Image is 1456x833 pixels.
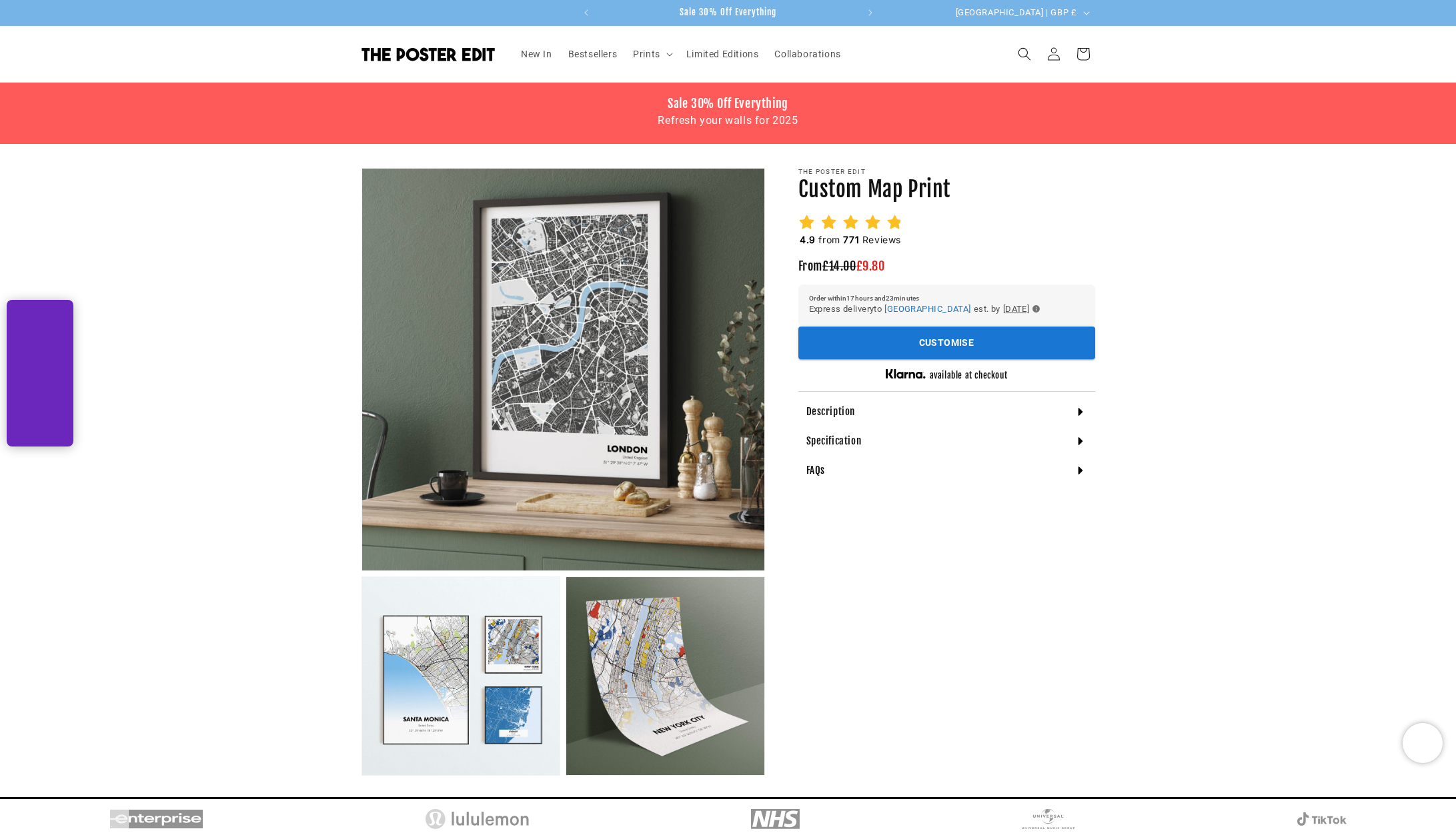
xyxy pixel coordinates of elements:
span: Express delivery to [809,302,882,317]
a: New In [513,40,560,68]
summary: Search [1010,39,1039,69]
span: [GEOGRAPHIC_DATA] [884,304,970,314]
a: Bestsellers [560,40,626,68]
h1: Custom Map Print [798,176,1095,204]
a: Collaborations [766,40,848,68]
span: Sale 30% Off Everything [680,7,776,17]
a: The Poster Edit [356,42,500,66]
p: The Poster Edit [798,168,1095,176]
summary: Prints [625,40,678,68]
span: 4.9 [800,234,816,245]
button: Customise [798,327,1095,359]
span: Prints [633,48,660,60]
span: 771 [843,234,859,245]
span: £14.00 [822,259,856,273]
span: Collaborations [774,48,840,60]
h4: FAQs [806,464,825,477]
span: Limited Editions [686,48,759,60]
media-gallery: Gallery Viewer [361,168,765,776]
span: [DATE] [1003,302,1030,317]
h4: Specification [806,434,862,448]
video: Your browser does not support the video tag. [7,357,73,390]
span: New In [521,48,552,60]
span: £9.80 [856,259,885,273]
h6: Order within 17 hours and 23 minutes [809,295,1084,302]
span: Bestsellers [568,48,618,60]
span: est. by [974,302,1000,317]
img: The Poster Edit [361,47,495,61]
h2: from Reviews [798,233,903,247]
a: Limited Editions [678,40,767,68]
button: [GEOGRAPHIC_DATA] [884,302,970,317]
iframe: Chatra live chat [1403,723,1443,763]
span: [GEOGRAPHIC_DATA] | GBP £ [956,6,1077,19]
h4: Description [806,405,856,418]
h5: available at checkout [930,370,1008,381]
h3: From [798,259,1095,274]
div: outlined primary button group [798,327,1095,359]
